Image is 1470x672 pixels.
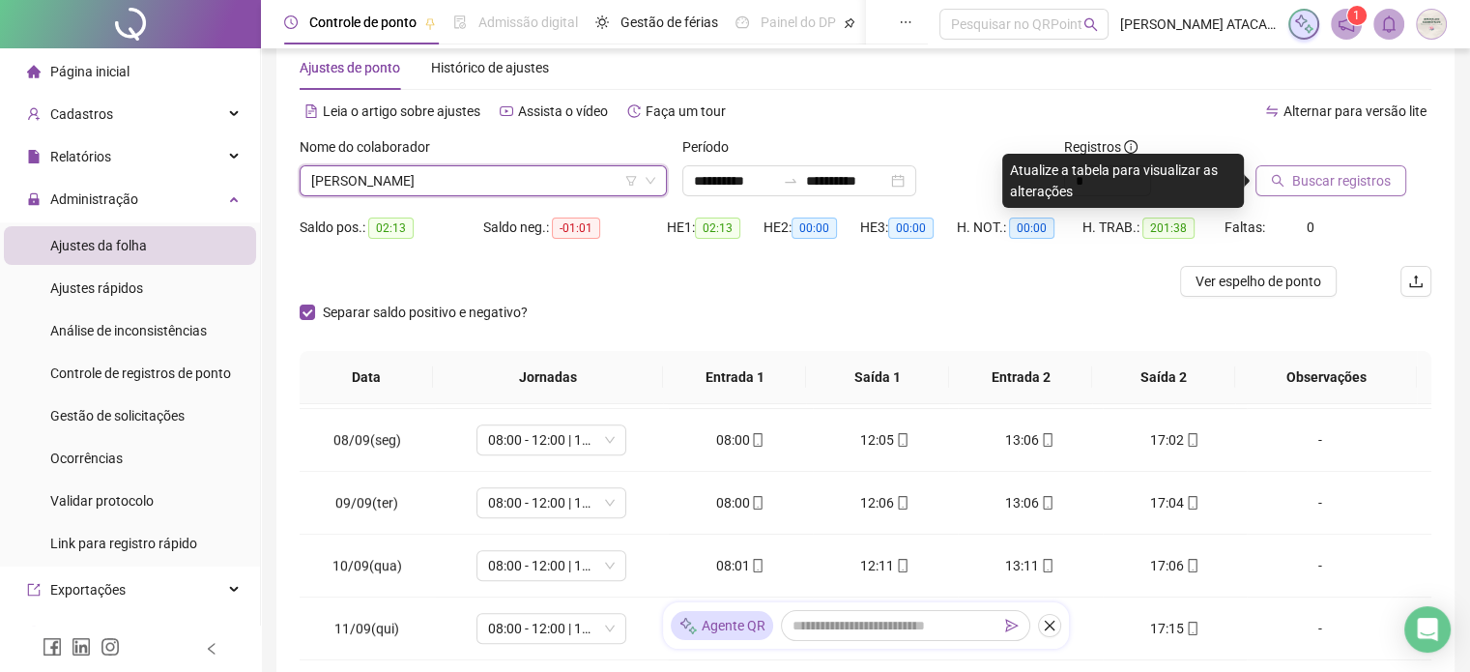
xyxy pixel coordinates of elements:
span: send [1005,619,1019,632]
span: Gestão de férias [620,15,718,30]
div: 13:06 [973,429,1087,451]
span: mobile [1184,433,1199,447]
div: 08:01 [683,555,797,576]
span: 08/09(seg) [333,432,401,448]
span: Link para registro rápido [50,536,197,551]
span: Observações [1251,366,1401,388]
span: Controle de ponto [309,15,417,30]
div: 17:15 [1118,618,1232,639]
span: home [27,65,41,78]
span: Faltas: [1224,219,1267,235]
span: 11/09(qui) [334,621,399,636]
th: Jornadas [433,351,663,404]
th: Saída 1 [806,351,949,404]
span: 09/09(ter) [335,495,398,511]
span: Ocorrências [50,451,123,466]
span: pushpin [844,17,855,29]
span: Ajustes de ponto [300,60,400,75]
span: Ver espelho de ponto [1196,271,1321,292]
div: - [1262,492,1376,513]
span: 02:13 [368,218,414,239]
span: 02:13 [695,218,740,239]
span: dashboard [735,15,749,29]
div: H. NOT.: [957,217,1082,239]
span: file-text [304,104,318,118]
div: 13:11 [973,555,1087,576]
span: mobile [1039,559,1054,572]
th: Data [300,351,433,404]
span: 201:38 [1142,218,1195,239]
span: 00:00 [1009,218,1054,239]
div: Atualize a tabela para visualizar as alterações [1002,154,1244,208]
div: - [1262,618,1376,639]
th: Entrada 1 [663,351,806,404]
div: 17:02 [1118,429,1232,451]
span: filter [625,175,637,187]
div: 13:06 [973,492,1087,513]
span: file [27,150,41,163]
button: Buscar registros [1255,165,1406,196]
span: -01:01 [552,218,600,239]
span: facebook [43,637,62,657]
span: clock-circle [284,15,298,29]
span: Assista o vídeo [518,103,608,119]
span: close [1043,619,1056,632]
div: 12:11 [828,555,942,576]
div: H. TRAB.: [1082,217,1224,239]
span: upload [1408,274,1424,289]
sup: 1 [1347,6,1367,25]
div: 08:00 [683,492,797,513]
span: user-add [27,107,41,121]
span: left [205,642,218,656]
span: Relatórios [50,149,111,164]
span: 10/09(qua) [332,558,402,573]
label: Período [682,136,741,158]
span: Separar saldo positivo e negativo? [315,302,535,323]
span: 00:00 [888,218,934,239]
span: history [627,104,641,118]
div: HE 1: [667,217,764,239]
span: Registros [1064,136,1138,158]
th: Observações [1235,351,1417,404]
span: down [645,175,656,187]
span: Controle de registros de ponto [50,365,231,381]
span: mobile [749,559,764,572]
span: Histórico de ajustes [431,60,549,75]
img: 64868 [1417,10,1446,39]
span: 08:00 - 12:00 | 13:00 - 17:00 [488,425,615,454]
img: sparkle-icon.fc2bf0ac1784a2077858766a79e2daf3.svg [678,616,698,636]
div: Saldo pos.: [300,217,483,239]
span: mobile [894,559,909,572]
span: swap-right [783,173,798,189]
span: 00:00 [792,218,837,239]
span: file-done [453,15,467,29]
span: Exportações [50,582,126,598]
span: Página inicial [50,64,130,79]
span: Administração [50,191,138,207]
span: linkedin [72,637,91,657]
span: mobile [894,433,909,447]
div: 12:06 [828,492,942,513]
span: Integrações [50,625,122,640]
div: - [1262,429,1376,451]
span: [PERSON_NAME] ATACADO E [PERSON_NAME] [1120,14,1277,35]
th: Entrada 2 [949,351,1092,404]
span: swap [1265,104,1279,118]
span: mobile [1039,496,1054,510]
span: notification [1338,15,1355,33]
span: Alternar para versão lite [1283,103,1427,119]
span: ellipsis [899,15,912,29]
span: pushpin [424,17,436,29]
span: instagram [101,637,120,657]
span: Leia o artigo sobre ajustes [323,103,480,119]
div: Agente QR [671,611,773,640]
span: 08:00 - 12:00 | 13:00 - 17:00 [488,488,615,517]
div: 08:00 [683,429,797,451]
span: 08:00 - 12:00 | 13:00 - 17:00 [488,551,615,580]
span: mobile [749,496,764,510]
span: youtube [500,104,513,118]
span: mobile [1184,622,1199,635]
span: Ajustes da folha [50,238,147,253]
span: 0 [1306,219,1313,235]
span: 08:00 - 12:00 | 13:00 - 17:00 [488,614,615,643]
